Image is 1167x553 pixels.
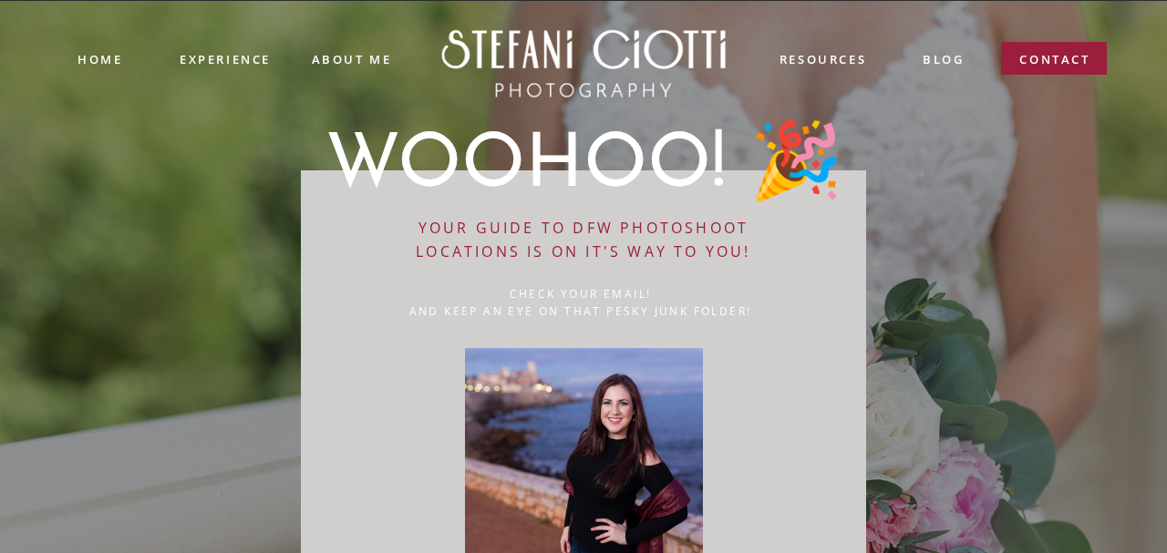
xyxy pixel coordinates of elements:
[406,217,761,269] a: Your GUIDE TO DFW PHOTOSHOOT LOCATIONS is on it's way to you!
[923,50,964,71] a: blog
[304,130,863,196] h1: WOOHOO! 🎉
[403,285,758,328] p: check your email! And keep an eye on that pesky junk folder!
[403,285,758,328] a: check your email!And keep an eye on that pesky junk folder!
[77,50,121,67] a: Home
[778,50,868,71] a: resources
[311,50,392,67] a: ABOUT ME
[1019,50,1090,77] a: contact
[180,50,270,65] a: experience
